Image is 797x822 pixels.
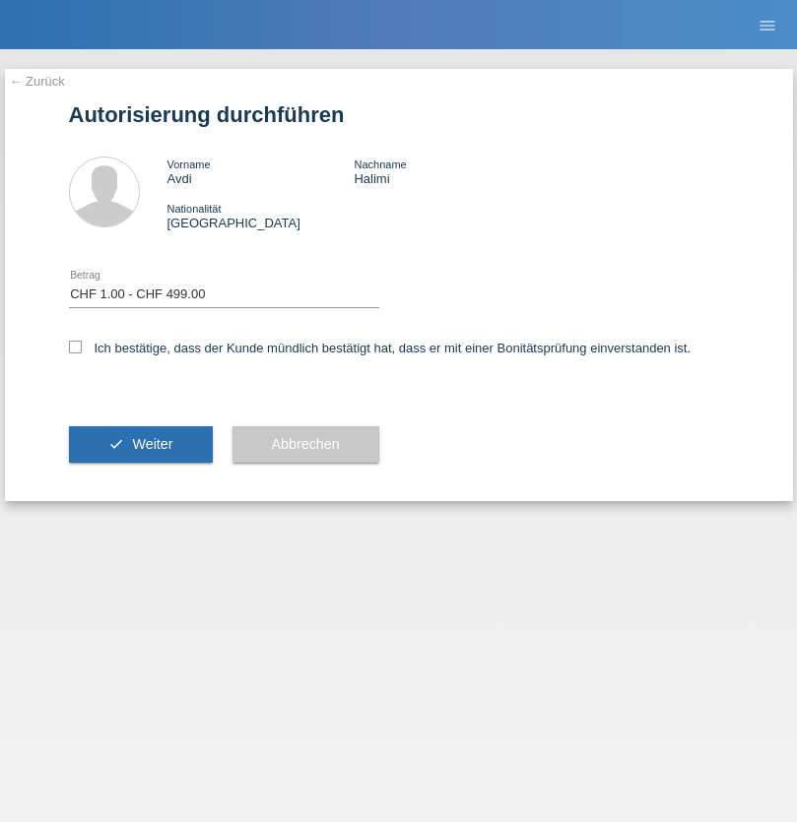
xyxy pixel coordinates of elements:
[167,158,211,170] span: Vorname
[354,158,406,170] span: Nachname
[132,436,172,452] span: Weiter
[354,157,541,186] div: Halimi
[69,426,213,464] button: check Weiter
[758,16,777,35] i: menu
[10,74,65,89] a: ← Zurück
[167,157,355,186] div: Avdi
[108,436,124,452] i: check
[167,201,355,230] div: [GEOGRAPHIC_DATA]
[69,102,729,127] h1: Autorisierung durchführen
[272,436,340,452] span: Abbrechen
[748,19,787,31] a: menu
[232,426,379,464] button: Abbrechen
[69,341,692,355] label: Ich bestätige, dass der Kunde mündlich bestätigt hat, dass er mit einer Bonitätsprüfung einversta...
[167,203,222,215] span: Nationalität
